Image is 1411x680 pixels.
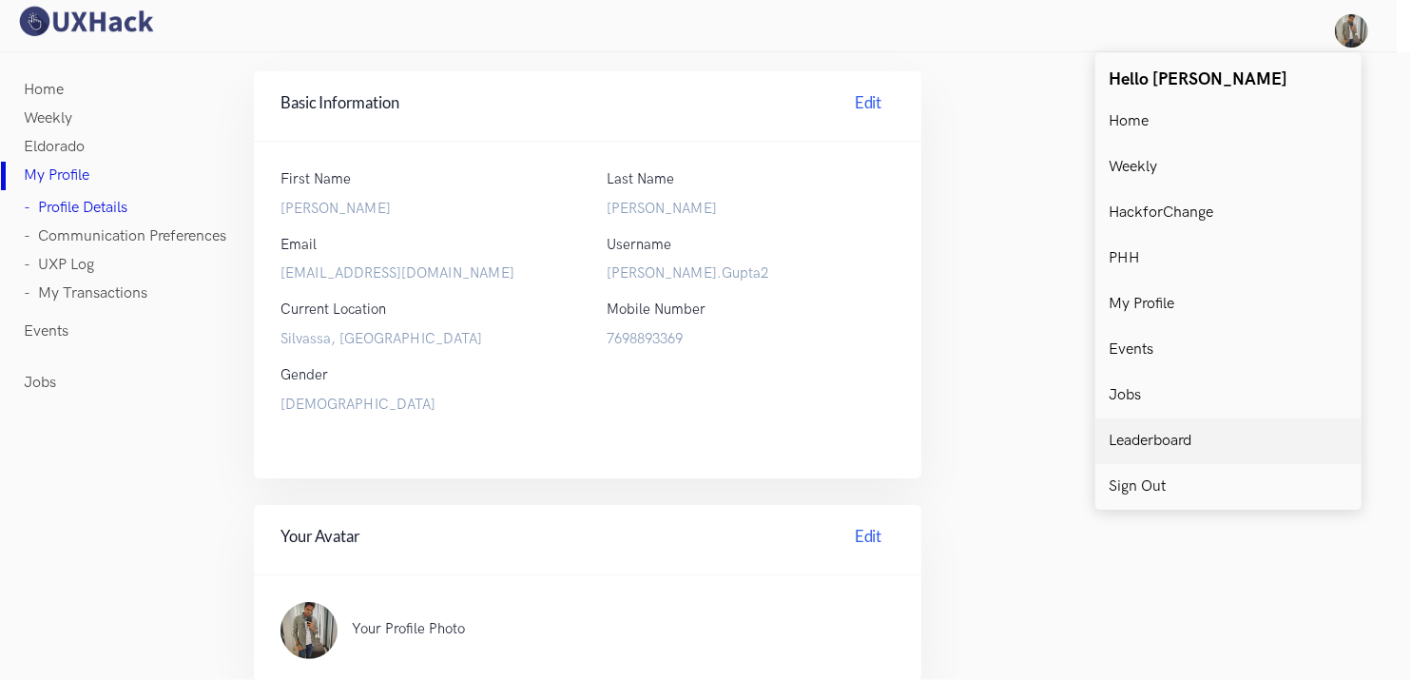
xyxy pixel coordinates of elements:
label: [PERSON_NAME] [607,198,895,221]
p: Weekly [1110,159,1158,176]
p: Jobs [1110,387,1142,404]
span: Hello [PERSON_NAME] [1110,69,1288,89]
p: Your Profile Photo [352,619,857,639]
p: Sign Out [1110,478,1167,495]
label: [EMAIL_ADDRESS][DOMAIN_NAME] [280,262,569,285]
a: - My Transactions [25,280,148,308]
label: Email [280,234,317,257]
a: My Profile [1095,282,1362,327]
p: Leaderboard [1110,433,1192,450]
h4: Your Avatar [280,525,895,554]
a: Events [1095,327,1362,373]
a: Sign Out [1095,464,1362,510]
a: PHH [1095,236,1362,282]
a: Jobs [1095,373,1362,418]
label: [PERSON_NAME] [280,198,569,221]
h4: Basic Information [280,91,895,121]
a: HackforChange [1095,190,1362,236]
label: Mobile Number [607,299,705,321]
a: Events [25,318,69,346]
label: 7698893369 [607,328,895,351]
label: First Name [280,168,351,191]
p: Events [1110,341,1154,359]
a: My Profile [25,162,90,190]
label: Current Location [280,299,386,321]
label: [PERSON_NAME].Gupta2 [607,262,895,285]
label: Silvassa, [GEOGRAPHIC_DATA] [280,328,569,351]
a: Home [1095,99,1362,145]
img: Your profile pic [1335,14,1368,48]
a: - Communication Preferences [25,223,227,251]
label: Last Name [607,168,674,191]
label: Username [607,234,671,257]
a: Weekly [1095,145,1362,190]
a: Edit [841,91,895,121]
label: Gender [280,364,328,387]
p: Home [1110,113,1150,130]
p: My Profile [1110,296,1175,313]
a: - Profile Details [25,194,128,223]
img: ... [280,602,338,659]
p: HackforChange [1110,204,1214,222]
a: Jobs [25,369,57,398]
p: PHH [1110,250,1140,267]
a: Leaderboard [1095,418,1362,464]
label: [DEMOGRAPHIC_DATA] [280,394,895,417]
a: Eldorado [25,133,86,162]
a: Edit [841,525,895,554]
a: Home [25,76,65,105]
img: UXHack logo [14,5,157,38]
a: Weekly [25,105,73,133]
a: - UXP Log [25,251,95,280]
